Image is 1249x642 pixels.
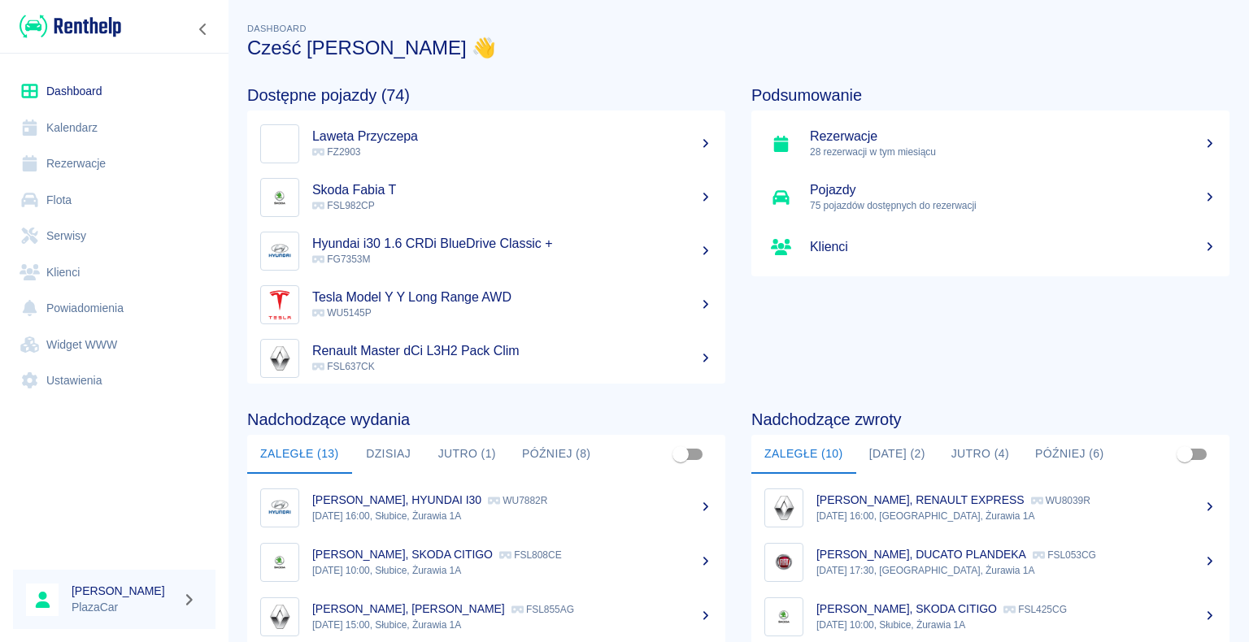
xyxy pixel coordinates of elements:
[499,549,562,561] p: FSL808CE
[1033,549,1096,561] p: FSL053CG
[312,236,712,252] h5: Hyundai i30 1.6 CRDi BlueDrive Classic +
[768,547,799,578] img: Image
[1169,439,1200,470] span: Pokaż przypisane tylko do mnie
[312,200,375,211] span: FSL982CP
[751,85,1229,105] h4: Podsumowanie
[509,435,604,474] button: Później (8)
[751,410,1229,429] h4: Nadchodzące zwroty
[751,480,1229,535] a: Image[PERSON_NAME], RENAULT EXPRESS WU8039R[DATE] 16:00, [GEOGRAPHIC_DATA], Żurawia 1A
[312,548,493,561] p: [PERSON_NAME], SKODA CITIGO
[247,224,725,278] a: ImageHyundai i30 1.6 CRDi BlueDrive Classic + FG7353M
[247,278,725,332] a: ImageTesla Model Y Y Long Range AWD WU5145P
[665,439,696,470] span: Pokaż przypisane tylko do mnie
[247,332,725,385] a: ImageRenault Master dCi L3H2 Pack Clim FSL637CK
[816,602,997,615] p: [PERSON_NAME], SKODA CITIGO
[312,509,712,523] p: [DATE] 16:00, Słubice, Żurawia 1A
[13,218,215,254] a: Serwisy
[1031,495,1090,506] p: WU8039R
[312,493,481,506] p: [PERSON_NAME], HYUNDAI I30
[13,290,215,327] a: Powiadomienia
[264,343,295,374] img: Image
[13,13,121,40] a: Renthelp logo
[810,128,1216,145] h5: Rezerwacje
[264,128,295,159] img: Image
[264,236,295,267] img: Image
[247,435,352,474] button: Zaległe (13)
[13,145,215,182] a: Rezerwacje
[511,604,574,615] p: FSL855AG
[247,171,725,224] a: ImageSkoda Fabia T FSL982CP
[488,495,547,506] p: WU7882R
[13,182,215,219] a: Flota
[247,85,725,105] h4: Dostępne pojazdy (74)
[352,435,425,474] button: Dzisiaj
[816,509,1216,523] p: [DATE] 16:00, [GEOGRAPHIC_DATA], Żurawia 1A
[768,492,799,523] img: Image
[247,480,725,535] a: Image[PERSON_NAME], HYUNDAI I30 WU7882R[DATE] 16:00, Słubice, Żurawia 1A
[247,37,1229,59] h3: Cześć [PERSON_NAME] 👋
[13,110,215,146] a: Kalendarz
[264,547,295,578] img: Image
[247,24,307,33] span: Dashboard
[312,182,712,198] h5: Skoda Fabia T
[13,254,215,291] a: Klienci
[816,563,1216,578] p: [DATE] 17:30, [GEOGRAPHIC_DATA], Żurawia 1A
[264,289,295,320] img: Image
[264,601,295,632] img: Image
[810,145,1216,159] p: 28 rezerwacji w tym miesiącu
[312,602,505,615] p: [PERSON_NAME], [PERSON_NAME]
[816,493,1025,506] p: [PERSON_NAME], RENAULT EXPRESS
[312,618,712,632] p: [DATE] 15:00, Słubice, Żurawia 1A
[247,117,725,171] a: ImageLaweta Przyczepa FZ2903
[312,289,712,306] h5: Tesla Model Y Y Long Range AWD
[312,563,712,578] p: [DATE] 10:00, Słubice, Żurawia 1A
[72,599,176,616] p: PlazaCar
[264,492,295,523] img: Image
[312,361,375,372] span: FSL637CK
[312,254,370,265] span: FG7353M
[312,307,372,319] span: WU5145P
[856,435,938,474] button: [DATE] (2)
[191,19,215,40] button: Zwiń nawigację
[751,224,1229,270] a: Klienci
[751,117,1229,171] a: Rezerwacje28 rezerwacji w tym miesiącu
[264,182,295,213] img: Image
[1003,604,1067,615] p: FSL425CG
[751,435,856,474] button: Zaległe (10)
[938,435,1022,474] button: Jutro (4)
[247,535,725,589] a: Image[PERSON_NAME], SKODA CITIGO FSL808CE[DATE] 10:00, Słubice, Żurawia 1A
[247,410,725,429] h4: Nadchodzące wydania
[13,73,215,110] a: Dashboard
[816,618,1216,632] p: [DATE] 10:00, Słubice, Żurawia 1A
[425,435,509,474] button: Jutro (1)
[1022,435,1117,474] button: Później (6)
[72,583,176,599] h6: [PERSON_NAME]
[20,13,121,40] img: Renthelp logo
[751,535,1229,589] a: Image[PERSON_NAME], DUCATO PLANDEKA FSL053CG[DATE] 17:30, [GEOGRAPHIC_DATA], Żurawia 1A
[312,146,360,158] span: FZ2903
[768,601,799,632] img: Image
[312,343,712,359] h5: Renault Master dCi L3H2 Pack Clim
[13,362,215,399] a: Ustawienia
[810,239,1216,255] h5: Klienci
[810,182,1216,198] h5: Pojazdy
[751,171,1229,224] a: Pojazdy75 pojazdów dostępnych do rezerwacji
[312,128,712,145] h5: Laweta Przyczepa
[816,548,1026,561] p: [PERSON_NAME], DUCATO PLANDEKA
[13,327,215,363] a: Widget WWW
[810,198,1216,213] p: 75 pojazdów dostępnych do rezerwacji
